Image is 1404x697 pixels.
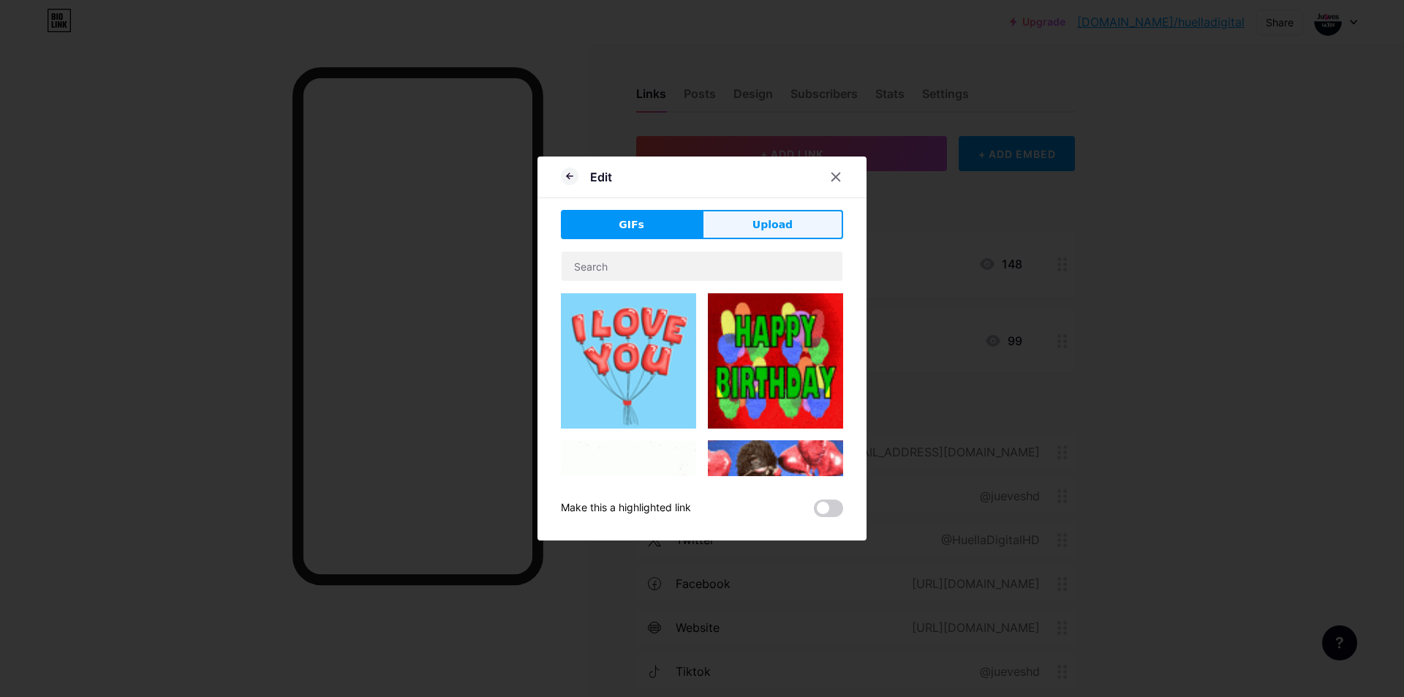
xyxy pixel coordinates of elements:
button: GIFs [561,210,702,239]
img: Gihpy [708,293,843,429]
input: Search [562,252,842,281]
span: Upload [752,217,793,233]
button: Upload [702,210,843,239]
img: Gihpy [561,440,696,557]
img: Gihpy [708,440,843,543]
span: GIFs [619,217,644,233]
div: Make this a highlighted link [561,500,691,517]
img: Gihpy [561,293,696,429]
div: Edit [590,168,612,186]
